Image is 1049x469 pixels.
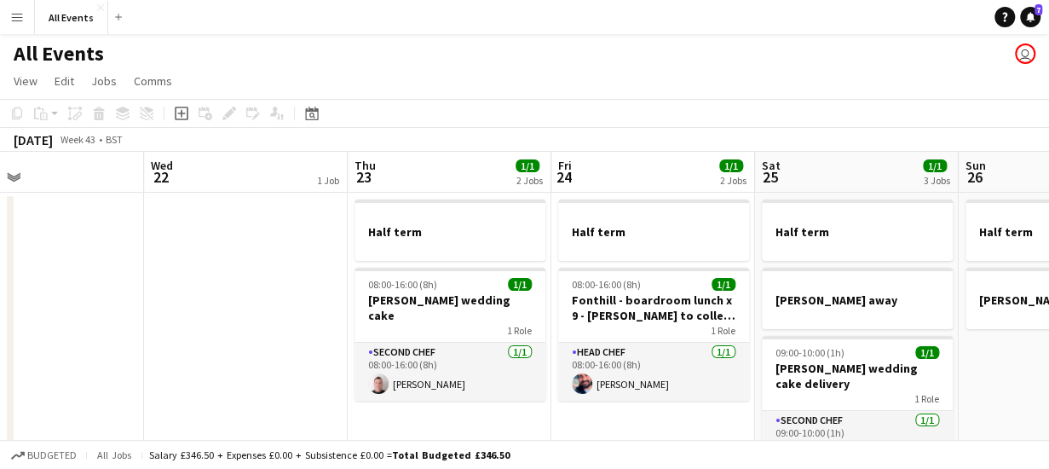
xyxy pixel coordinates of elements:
h1: All Events [14,41,104,67]
h3: [PERSON_NAME] wedding cake [354,292,545,323]
span: Sat [762,158,781,173]
app-job-card: Half term [558,200,749,261]
span: Thu [354,158,376,173]
span: 1 Role [914,392,939,405]
div: 1 Job [317,174,339,187]
span: View [14,73,37,89]
h3: Half term [762,224,953,240]
span: Week 43 [56,133,99,146]
app-card-role: Head Chef1/108:00-16:00 (8h)[PERSON_NAME] [558,343,749,401]
span: 1/1 [719,159,743,172]
span: 1/1 [508,278,532,291]
div: 2 Jobs [516,174,543,187]
h3: [PERSON_NAME] wedding cake delivery [762,361,953,391]
app-card-role: Second Chef1/109:00-10:00 (1h)[PERSON_NAME] [762,411,953,469]
a: View [7,70,44,92]
span: 1/1 [923,159,947,172]
div: 3 Jobs [924,174,950,187]
a: 7 [1020,7,1040,27]
app-job-card: Half term [354,200,545,261]
app-job-card: 08:00-16:00 (8h)1/1[PERSON_NAME] wedding cake1 RoleSecond Chef1/108:00-16:00 (8h)[PERSON_NAME] [354,268,545,401]
span: 25 [759,167,781,187]
span: Wed [151,158,173,173]
span: 22 [148,167,173,187]
span: 26 [963,167,986,187]
button: Budgeted [9,446,79,465]
span: Edit [55,73,74,89]
h3: Half term [354,224,545,240]
span: Fri [558,158,572,173]
span: 24 [556,167,572,187]
app-job-card: Half term [762,200,953,261]
app-card-role: Second Chef1/108:00-16:00 (8h)[PERSON_NAME] [354,343,545,401]
span: Jobs [91,73,117,89]
span: 1 Role [507,324,532,337]
a: Edit [48,70,81,92]
span: 09:00-10:00 (1h) [775,346,844,359]
h3: Fonthill - boardroom lunch x 9 - [PERSON_NAME] to collect (event sheet started) [558,292,749,323]
a: Jobs [84,70,124,92]
app-job-card: 09:00-10:00 (1h)1/1[PERSON_NAME] wedding cake delivery1 RoleSecond Chef1/109:00-10:00 (1h)[PERSON... [762,336,953,469]
span: 08:00-16:00 (8h) [368,278,437,291]
span: 1/1 [915,346,939,359]
div: Salary £346.50 + Expenses £0.00 + Subsistence £0.00 = [149,449,510,461]
span: All jobs [94,449,135,461]
a: Comms [127,70,179,92]
div: BST [106,133,123,146]
span: Total Budgeted £346.50 [392,449,510,461]
div: [DATE] [14,131,53,148]
span: Comms [134,73,172,89]
div: 2 Jobs [720,174,746,187]
span: 1 Role [711,324,735,337]
app-job-card: [PERSON_NAME] away [762,268,953,329]
h3: Half term [558,224,749,240]
span: 1/1 [712,278,735,291]
span: 7 [1035,4,1042,15]
span: 23 [352,167,376,187]
span: Budgeted [27,449,77,461]
span: 1/1 [516,159,539,172]
h3: [PERSON_NAME] away [762,292,953,308]
button: All Events [35,1,108,34]
span: Sun [965,158,986,173]
app-job-card: 08:00-16:00 (8h)1/1Fonthill - boardroom lunch x 9 - [PERSON_NAME] to collect (event sheet started... [558,268,749,401]
app-user-avatar: Lucy Hinks [1015,43,1035,64]
span: 08:00-16:00 (8h) [572,278,641,291]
